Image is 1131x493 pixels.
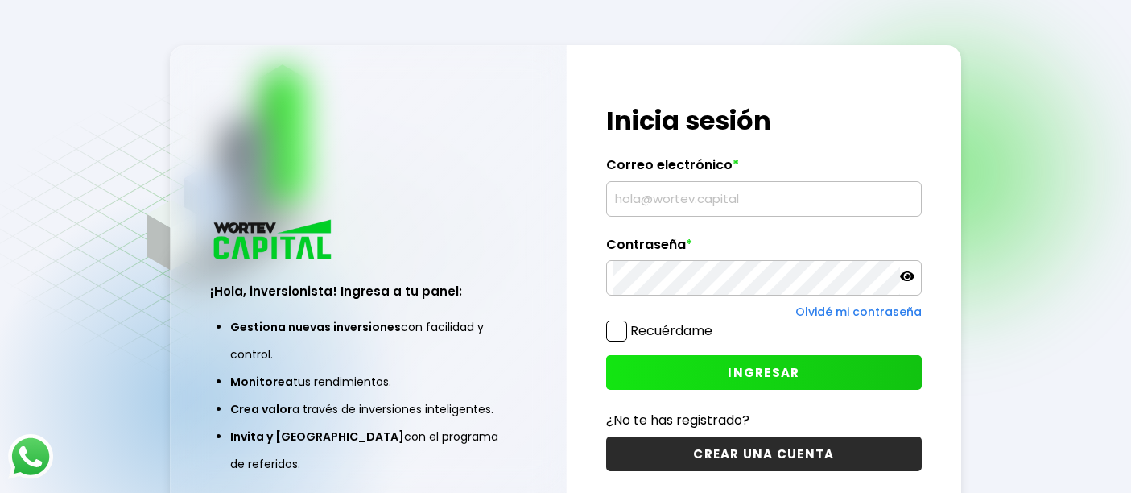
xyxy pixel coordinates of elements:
[606,237,923,261] label: Contraseña
[230,401,292,417] span: Crea valor
[606,355,923,390] button: INGRESAR
[230,319,401,335] span: Gestiona nuevas inversiones
[630,321,712,340] label: Recuérdame
[210,282,526,300] h3: ¡Hola, inversionista! Ingresa a tu panel:
[230,429,404,445] span: Invita y [GEOGRAPHIC_DATA]
[606,157,923,181] label: Correo electrónico
[230,423,506,478] li: con el programa de referidos.
[728,364,799,381] span: INGRESAR
[606,410,923,471] a: ¿No te has registrado?CREAR UNA CUENTA
[230,313,506,368] li: con facilidad y control.
[606,437,923,471] button: CREAR UNA CUENTA
[613,182,915,216] input: hola@wortev.capital
[795,304,922,320] a: Olvidé mi contraseña
[210,217,337,265] img: logo_wortev_capital
[606,410,923,430] p: ¿No te has registrado?
[230,368,506,396] li: tus rendimientos.
[230,396,506,423] li: a través de inversiones inteligentes.
[606,101,923,140] h1: Inicia sesión
[8,434,53,479] img: logos_whatsapp-icon.242b2217.svg
[230,374,293,390] span: Monitorea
